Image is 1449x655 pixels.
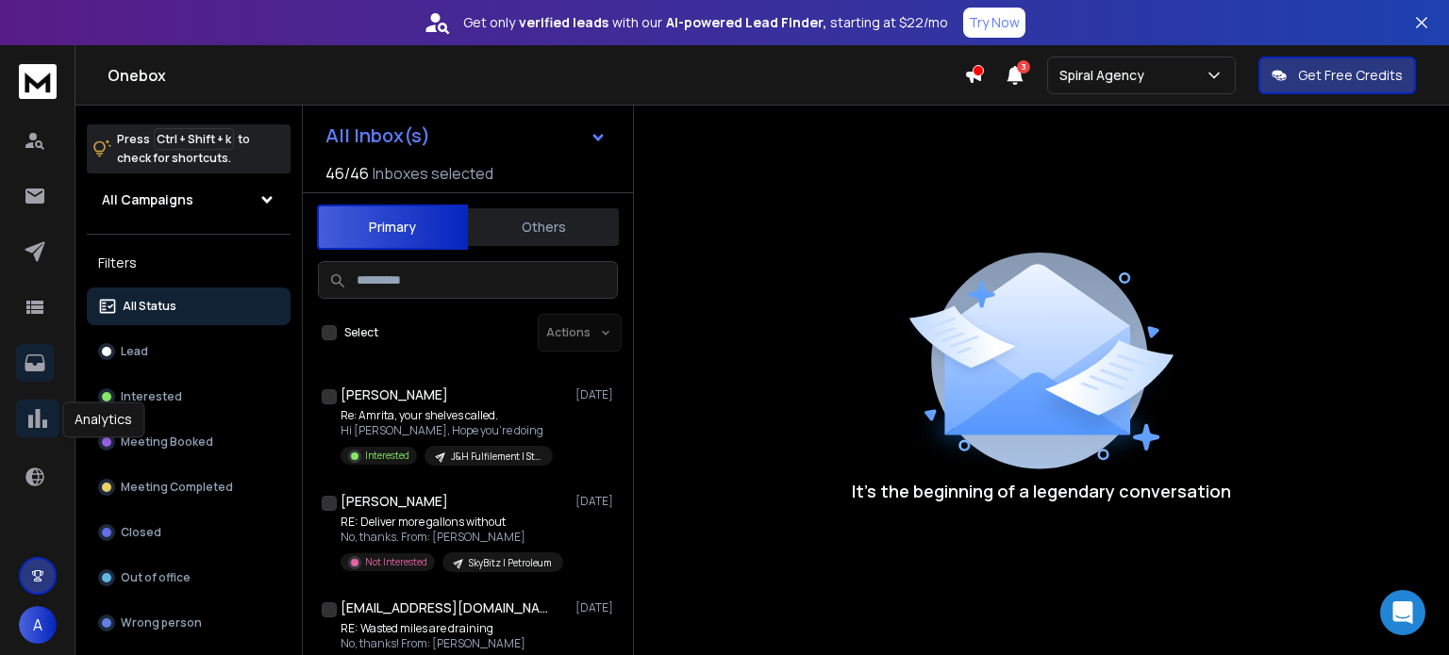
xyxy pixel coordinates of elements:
p: [DATE] [575,387,618,402]
h3: Inboxes selected [373,162,493,185]
p: Get only with our starting at $22/mo [463,13,948,32]
p: It’s the beginning of a legendary conversation [852,478,1231,504]
strong: AI-powered Lead Finder, [666,13,826,32]
p: Hi [PERSON_NAME], Hope you’re doing [341,423,553,438]
p: J&H Fulfilement | Storage [451,450,541,464]
p: Lead [121,344,148,359]
h3: Filters [87,250,291,276]
p: Not Interested [365,555,427,569]
p: Spiral Agency [1059,66,1152,85]
p: Interested [121,389,182,404]
button: Closed [87,514,291,551]
strong: verified leads [519,13,608,32]
button: Interested [87,378,291,416]
button: A [19,606,57,644]
p: Meeting Completed [121,480,233,495]
button: Meeting Completed [87,468,291,506]
p: RE: Wasted miles are draining [341,621,544,636]
span: Ctrl + Shift + k [154,128,234,150]
button: All Status [87,287,291,325]
p: RE: Deliver more gallons without [341,515,563,530]
button: Wrong person [87,604,291,642]
h1: [PERSON_NAME] [341,492,448,511]
div: Open Intercom Messenger [1380,590,1425,635]
p: Try Now [969,13,1020,32]
img: logo [19,64,57,99]
p: No, thanks. From: [PERSON_NAME] [341,530,563,545]
p: SkyBitz | Petroleum [469,556,552,570]
p: Re: Amrita, your shelves called. [341,408,553,423]
p: All Status [123,299,176,314]
button: Out of office [87,559,291,597]
button: All Campaigns [87,181,291,219]
p: Meeting Booked [121,434,213,450]
p: Interested [365,449,409,463]
p: Closed [121,525,161,540]
button: Meeting Booked [87,423,291,461]
button: Primary [317,205,468,250]
h1: All Inbox(s) [325,126,430,145]
button: Try Now [963,8,1025,38]
p: Out of office [121,570,191,585]
button: All Inbox(s) [310,117,622,155]
p: Press to check for shortcuts. [117,130,250,168]
h1: Onebox [108,64,964,87]
p: Wrong person [121,615,202,630]
p: [DATE] [575,494,618,509]
p: Get Free Credits [1298,66,1403,85]
span: 3 [1017,60,1030,74]
span: 46 / 46 [325,162,369,185]
h1: [EMAIL_ADDRESS][DOMAIN_NAME] [341,598,548,617]
button: Get Free Credits [1258,57,1416,94]
p: No, thanks! From: [PERSON_NAME] [341,636,544,651]
div: Analytics [62,401,144,437]
h1: [PERSON_NAME] [341,385,448,404]
label: Select [344,325,378,340]
button: Others [468,206,619,248]
p: [DATE] [575,600,618,615]
button: Lead [87,333,291,370]
h1: All Campaigns [102,190,193,209]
